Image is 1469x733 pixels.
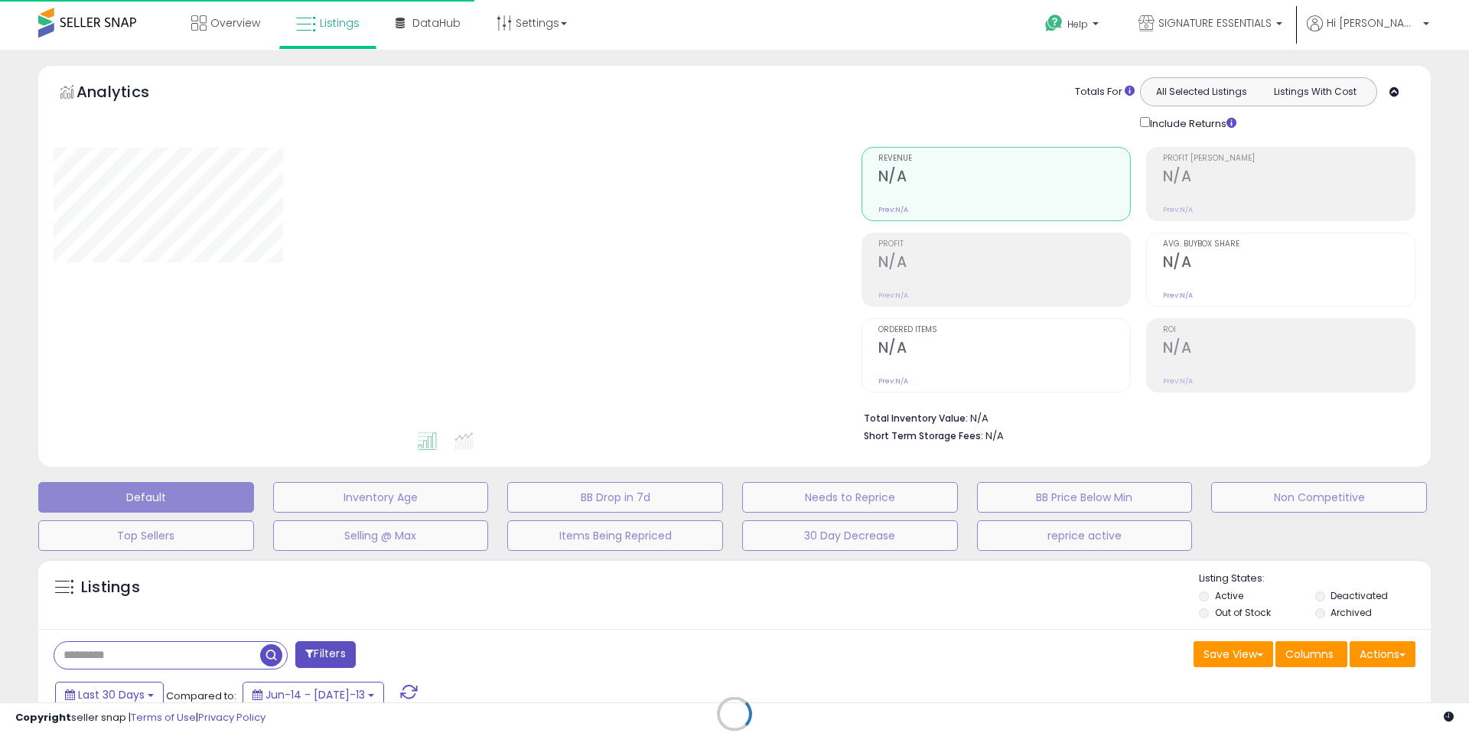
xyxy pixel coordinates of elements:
[878,155,1130,163] span: Revenue
[507,520,723,551] button: Items Being Repriced
[1163,155,1415,163] span: Profit [PERSON_NAME]
[1307,15,1429,50] a: Hi [PERSON_NAME]
[77,81,179,106] h5: Analytics
[1211,482,1427,513] button: Non Competitive
[1067,18,1088,31] span: Help
[1163,376,1193,386] small: Prev: N/A
[878,253,1130,274] h2: N/A
[1129,114,1255,132] div: Include Returns
[273,520,489,551] button: Selling @ Max
[878,168,1130,188] h2: N/A
[977,520,1193,551] button: reprice active
[273,482,489,513] button: Inventory Age
[878,376,908,386] small: Prev: N/A
[412,15,461,31] span: DataHub
[864,429,983,442] b: Short Term Storage Fees:
[1258,82,1372,102] button: Listings With Cost
[878,240,1130,249] span: Profit
[1327,15,1419,31] span: Hi [PERSON_NAME]
[320,15,360,31] span: Listings
[985,428,1004,443] span: N/A
[742,482,958,513] button: Needs to Reprice
[15,711,265,725] div: seller snap | |
[1163,339,1415,360] h2: N/A
[1044,14,1063,33] i: Get Help
[1163,168,1415,188] h2: N/A
[1163,326,1415,334] span: ROI
[977,482,1193,513] button: BB Price Below Min
[1158,15,1272,31] span: SIGNATURE ESSENTIALS
[1163,291,1193,300] small: Prev: N/A
[507,482,723,513] button: BB Drop in 7d
[864,412,968,425] b: Total Inventory Value:
[878,205,908,214] small: Prev: N/A
[742,520,958,551] button: 30 Day Decrease
[1163,240,1415,249] span: Avg. Buybox Share
[878,339,1130,360] h2: N/A
[878,326,1130,334] span: Ordered Items
[1163,205,1193,214] small: Prev: N/A
[1163,253,1415,274] h2: N/A
[38,482,254,513] button: Default
[210,15,260,31] span: Overview
[1075,85,1135,99] div: Totals For
[864,408,1404,426] li: N/A
[878,291,908,300] small: Prev: N/A
[15,710,71,725] strong: Copyright
[1145,82,1259,102] button: All Selected Listings
[38,520,254,551] button: Top Sellers
[1033,2,1114,50] a: Help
